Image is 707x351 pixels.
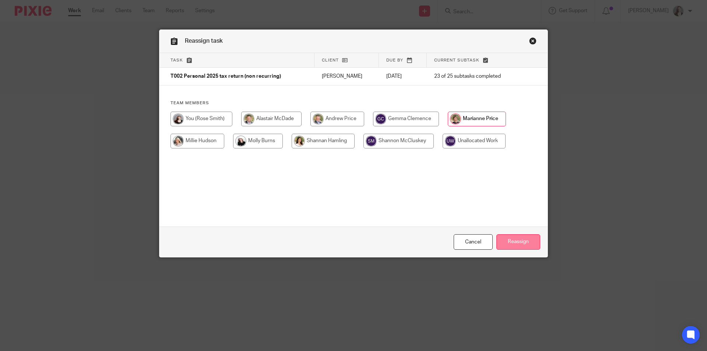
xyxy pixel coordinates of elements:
span: Due by [386,58,403,62]
span: Task [170,58,183,62]
p: [DATE] [386,73,419,80]
span: T002 Personal 2025 tax return (non recurring) [170,74,281,79]
a: Close this dialog window [529,37,537,47]
td: 23 of 25 subtasks completed [427,68,522,85]
p: [PERSON_NAME] [322,73,372,80]
h4: Team members [170,100,537,106]
input: Reassign [496,234,540,250]
span: Current subtask [434,58,479,62]
span: Client [322,58,339,62]
a: Close this dialog window [454,234,493,250]
span: Reassign task [185,38,223,44]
